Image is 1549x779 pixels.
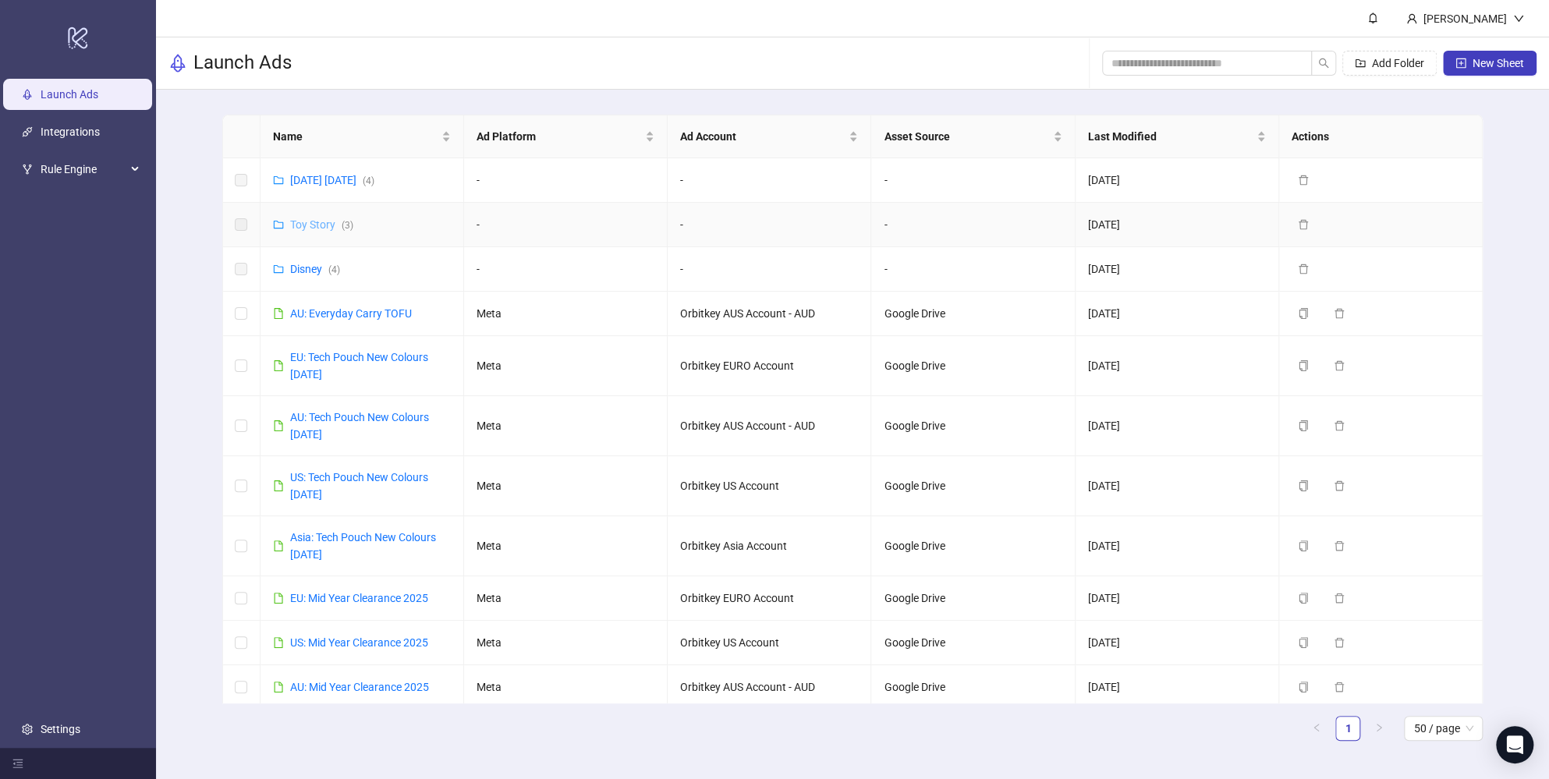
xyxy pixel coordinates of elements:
span: ( 4 ) [363,175,374,186]
span: delete [1334,420,1345,431]
a: AU: Mid Year Clearance 2025 [290,681,429,693]
span: file [273,480,284,491]
th: Last Modified [1076,115,1279,158]
td: - [464,203,668,247]
span: folder [273,264,284,274]
li: Next Page [1366,716,1391,741]
span: delete [1334,637,1345,648]
span: bell [1367,12,1378,23]
span: delete [1334,480,1345,491]
div: Open Intercom Messenger [1496,726,1533,763]
span: file [273,593,284,604]
td: Google Drive [871,456,1075,516]
td: - [871,247,1075,292]
span: search [1318,58,1329,69]
th: Ad Platform [464,115,668,158]
span: copy [1298,682,1309,692]
li: 1 [1335,716,1360,741]
td: [DATE] [1076,456,1279,516]
span: 50 / page [1413,717,1473,740]
td: Meta [464,621,668,665]
a: Launch Ads [41,88,98,101]
span: folder-add [1355,58,1366,69]
td: - [668,158,871,203]
span: file [273,540,284,551]
button: New Sheet [1443,51,1537,76]
span: ( 3 ) [342,220,353,231]
span: ( 4 ) [328,264,340,275]
td: - [668,203,871,247]
a: EU: Tech Pouch New Colours [DATE] [290,351,428,381]
a: EU: Mid Year Clearance 2025 [290,592,428,604]
td: - [871,203,1075,247]
h3: Launch Ads [193,51,292,76]
span: file [273,360,284,371]
a: US: Tech Pouch New Colours [DATE] [290,471,428,501]
button: Add Folder [1342,51,1437,76]
span: Add Folder [1372,57,1424,69]
th: Ad Account [668,115,871,158]
span: delete [1334,308,1345,319]
span: Rule Engine [41,154,126,185]
td: Meta [464,456,668,516]
span: down [1513,13,1524,24]
a: [DATE] [DATE](4) [290,174,374,186]
span: file [273,308,284,319]
td: Orbitkey EURO Account [668,336,871,396]
td: [DATE] [1076,576,1279,621]
a: US: Mid Year Clearance 2025 [290,636,428,649]
td: Google Drive [871,665,1075,710]
td: Orbitkey US Account [668,621,871,665]
td: [DATE] [1076,292,1279,336]
td: Meta [464,576,668,621]
span: delete [1298,219,1309,230]
span: copy [1298,480,1309,491]
td: Google Drive [871,396,1075,456]
td: [DATE] [1076,247,1279,292]
td: - [668,247,871,292]
span: left [1312,723,1321,732]
span: delete [1298,264,1309,274]
td: Meta [464,396,668,456]
span: Name [273,128,438,145]
td: Orbitkey AUS Account - AUD [668,665,871,710]
td: Meta [464,336,668,396]
span: delete [1334,593,1345,604]
span: copy [1298,308,1309,319]
span: fork [22,164,33,175]
a: Integrations [41,126,100,138]
td: Orbitkey AUS Account - AUD [668,396,871,456]
th: Actions [1279,115,1483,158]
a: AU: Everyday Carry TOFU [290,307,412,320]
span: folder [273,175,284,186]
span: delete [1298,175,1309,186]
td: Meta [464,292,668,336]
span: plus-square [1455,58,1466,69]
span: Ad Platform [477,128,642,145]
td: Google Drive [871,292,1075,336]
td: - [871,158,1075,203]
span: delete [1334,682,1345,692]
td: Orbitkey AUS Account - AUD [668,292,871,336]
td: Google Drive [871,516,1075,576]
span: copy [1298,420,1309,431]
a: Disney(4) [290,263,340,275]
span: New Sheet [1473,57,1524,69]
span: copy [1298,593,1309,604]
td: Meta [464,665,668,710]
td: [DATE] [1076,621,1279,665]
span: Last Modified [1088,128,1253,145]
a: 1 [1336,717,1359,740]
td: [DATE] [1076,158,1279,203]
td: [DATE] [1076,336,1279,396]
span: file [273,682,284,692]
a: Asia: Tech Pouch New Colours [DATE] [290,531,436,561]
td: [DATE] [1076,203,1279,247]
span: copy [1298,637,1309,648]
a: Toy Story(3) [290,218,353,231]
td: - [464,158,668,203]
span: copy [1298,540,1309,551]
span: rocket [168,54,187,73]
td: Meta [464,516,668,576]
td: Orbitkey Asia Account [668,516,871,576]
